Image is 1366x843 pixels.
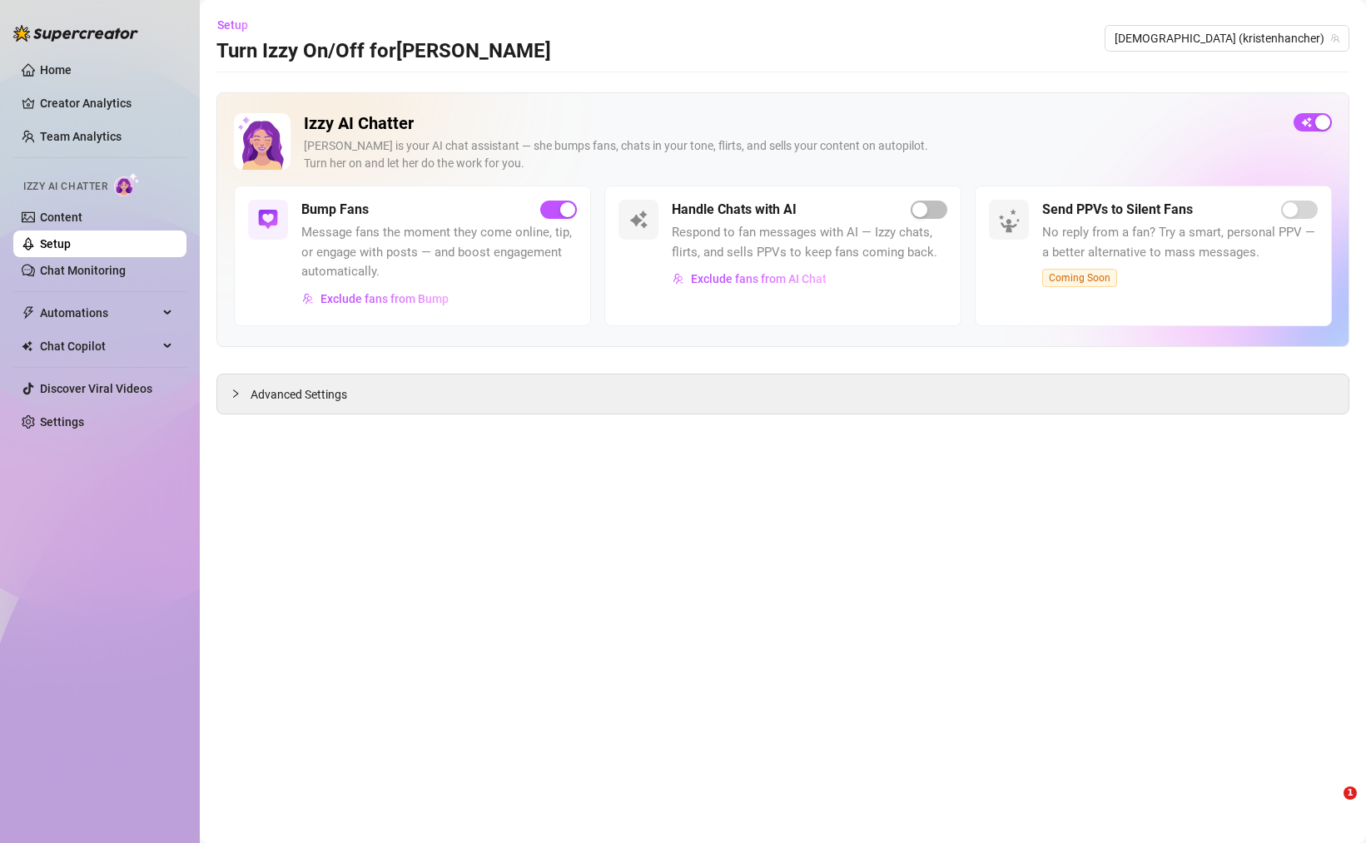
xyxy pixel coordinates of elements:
span: Chat Copilot [40,333,158,360]
img: Izzy AI Chatter [234,113,291,170]
a: Creator Analytics [40,90,173,117]
h5: Bump Fans [301,200,369,220]
a: Team Analytics [40,130,122,143]
img: svg%3e [302,293,314,305]
span: Exclude fans from Bump [320,292,449,305]
h3: Turn Izzy On/Off for [PERSON_NAME] [216,38,551,65]
span: Message fans the moment they come online, tip, or engage with posts — and boost engagement automa... [301,223,577,282]
a: Chat Monitoring [40,264,126,277]
a: Settings [40,415,84,429]
div: [PERSON_NAME] is your AI chat assistant — she bumps fans, chats in your tone, flirts, and sells y... [304,137,1280,172]
img: svg%3e [258,210,278,230]
span: Izzy AI Chatter [23,179,107,195]
a: Discover Viral Videos [40,382,152,395]
span: Coming Soon [1042,269,1117,287]
span: team [1330,33,1340,43]
div: collapsed [231,384,251,403]
span: Respond to fan messages with AI — Izzy chats, flirts, and sells PPVs to keep fans coming back. [672,223,947,262]
img: svg%3e [673,273,684,285]
a: Content [40,211,82,224]
img: Chat Copilot [22,340,32,352]
span: Automations [40,300,158,326]
button: Exclude fans from Bump [301,285,450,312]
iframe: Intercom live chat [1309,786,1349,826]
span: thunderbolt [22,306,35,320]
a: Setup [40,237,71,250]
button: Setup [216,12,261,38]
img: silent-fans-ppv-o-N6Mmdf.svg [998,209,1025,236]
span: Setup [217,18,248,32]
span: Advanced Settings [251,385,347,404]
img: svg%3e [628,210,648,230]
h5: Send PPVs to Silent Fans [1042,200,1193,220]
a: Home [40,63,72,77]
h5: Handle Chats with AI [672,200,797,220]
span: Exclude fans from AI Chat [691,272,827,285]
img: logo-BBDzfeDw.svg [13,25,138,42]
span: Kristen (kristenhancher) [1115,26,1339,51]
span: collapsed [231,389,241,399]
span: No reply from a fan? Try a smart, personal PPV — a better alternative to mass messages. [1042,223,1318,262]
h2: Izzy AI Chatter [304,113,1280,134]
span: 1 [1344,786,1357,800]
button: Exclude fans from AI Chat [672,265,827,292]
img: AI Chatter [114,172,140,196]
